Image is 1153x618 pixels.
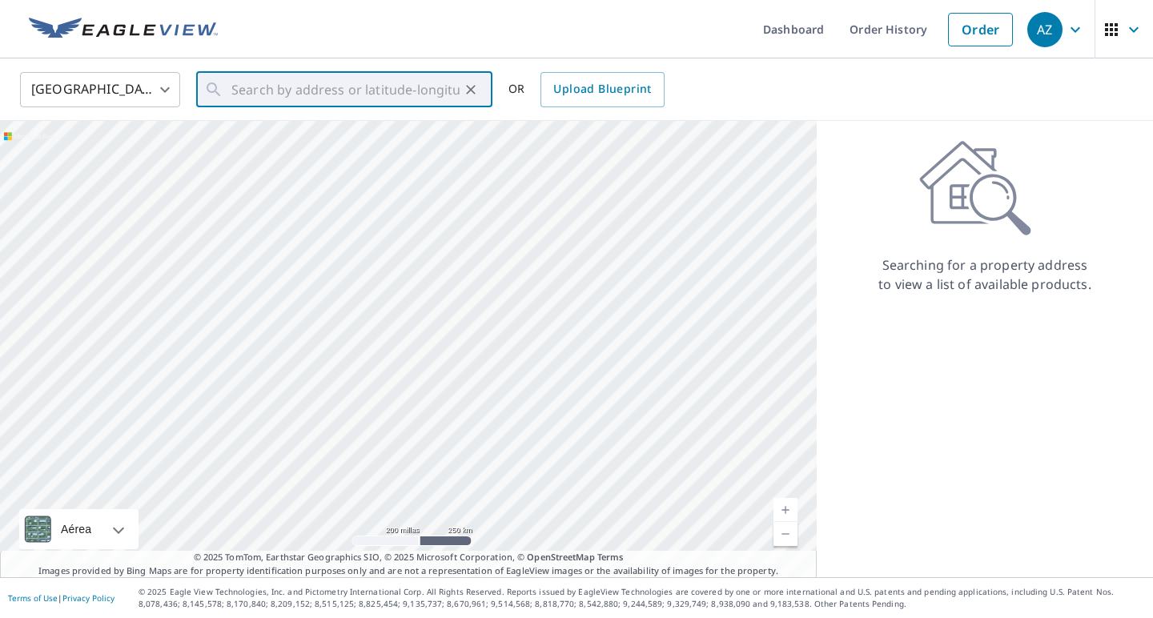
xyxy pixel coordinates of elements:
a: Terms of Use [8,592,58,604]
p: | [8,593,114,603]
button: Clear [460,78,482,101]
a: Nivel actual 5, ampliar [773,498,797,522]
span: Upload Blueprint [553,79,651,99]
a: Upload Blueprint [540,72,664,107]
div: Aérea [19,509,139,549]
a: Order [948,13,1013,46]
a: OpenStreetMap [527,551,594,563]
img: EV Logo [29,18,218,42]
div: [GEOGRAPHIC_DATA] [20,67,180,112]
a: Privacy Policy [62,592,114,604]
a: Nivel actual 5, alejar [773,522,797,546]
p: Searching for a property address to view a list of available products. [878,255,1092,294]
div: Aérea [56,509,96,549]
input: Search by address or latitude-longitude [231,67,460,112]
div: OR [508,72,665,107]
a: Terms [597,551,624,563]
span: © 2025 TomTom, Earthstar Geographics SIO, © 2025 Microsoft Corporation, © [194,551,624,564]
p: © 2025 Eagle View Technologies, Inc. and Pictometry International Corp. All Rights Reserved. Repo... [139,586,1145,610]
div: AZ [1027,12,1063,47]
